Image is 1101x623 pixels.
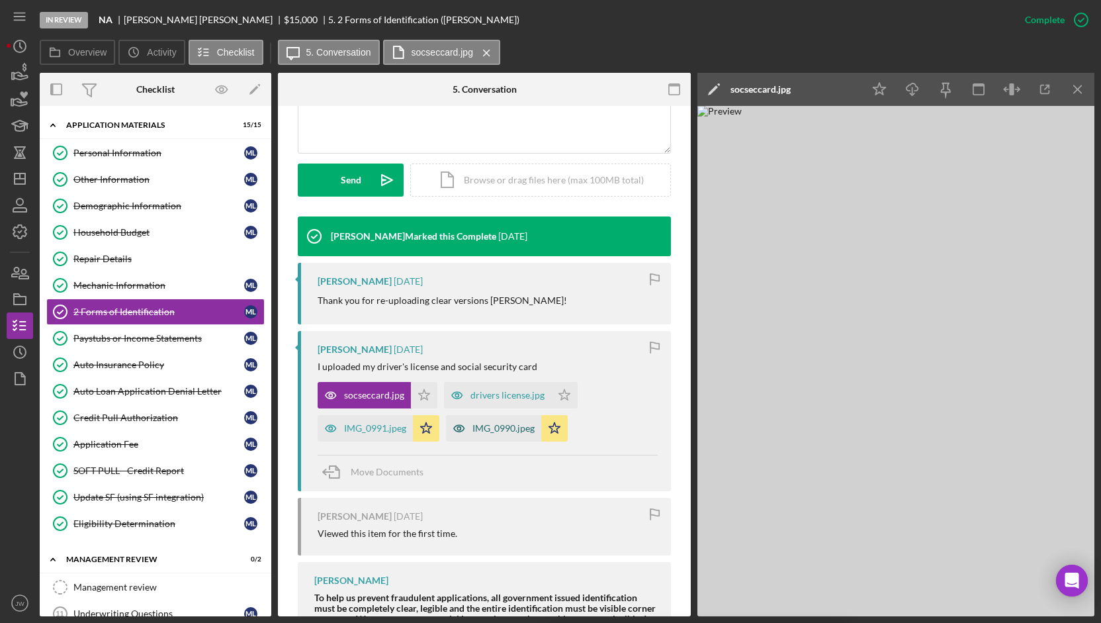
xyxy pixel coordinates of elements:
div: In Review [40,12,88,28]
div: Personal Information [73,148,244,158]
div: M L [244,517,257,530]
div: 2 Forms of Identification [73,307,244,317]
label: Checklist [217,47,255,58]
tspan: 11 [56,610,64,618]
div: [PERSON_NAME] [318,344,392,355]
div: Repair Details [73,254,264,264]
div: M L [244,332,257,345]
img: Preview [697,106,1094,616]
div: M L [244,464,257,477]
div: Demographic Information [73,201,244,211]
div: [PERSON_NAME] Marked this Complete [331,231,496,242]
div: Auto Insurance Policy [73,359,244,370]
button: Complete [1012,7,1094,33]
div: SOFT PULL - Credit Report [73,465,244,476]
label: socseccard.jpg [412,47,473,58]
button: Checklist [189,40,263,65]
span: Move Documents [351,466,423,477]
div: Viewed this item for the first time. [318,528,457,539]
div: Eligibility Determination [73,518,244,529]
time: 2025-10-02 04:09 [394,511,423,522]
div: M L [244,279,257,292]
time: 2025-10-02 12:52 [498,231,527,242]
a: Update SF (using SF integration)ML [46,484,265,510]
span: $15,000 [284,14,318,25]
button: Activity [118,40,185,65]
button: drivers license.jpg [444,382,578,408]
div: M L [244,607,257,620]
div: M L [244,491,257,504]
a: Eligibility DeterminationML [46,510,265,537]
div: Update SF (using SF integration) [73,492,244,503]
div: Paystubs or Income Statements [73,333,244,344]
div: [PERSON_NAME] [318,276,392,287]
div: M L [244,411,257,424]
div: I uploaded my driver's license and social security card [318,361,537,372]
a: Other InformationML [46,166,265,193]
div: M L [244,226,257,239]
button: Overview [40,40,115,65]
a: Management review [46,574,265,600]
div: [PERSON_NAME] [318,511,392,522]
div: IMG_0990.jpeg [472,423,535,434]
a: Auto Insurance PolicyML [46,352,265,378]
div: M L [244,358,257,371]
time: 2025-10-02 12:52 [394,276,423,287]
div: Management Review [66,555,228,563]
label: Activity [147,47,176,58]
div: Application Materials [66,121,228,129]
a: 2 Forms of IdentificationML [46,299,265,325]
a: Repair Details [46,246,265,272]
button: IMG_0991.jpeg [318,415,439,442]
a: Paystubs or Income StatementsML [46,325,265,352]
a: SOFT PULL - Credit ReportML [46,457,265,484]
div: M L [244,438,257,451]
a: Personal InformationML [46,140,265,166]
button: socseccard.jpg [318,382,437,408]
button: 5. Conversation [278,40,380,65]
button: Move Documents [318,455,437,489]
div: 5. Conversation [453,84,517,95]
a: Demographic InformationML [46,193,265,219]
div: 15 / 15 [238,121,261,129]
div: Management review [73,582,264,593]
button: socseccard.jpg [383,40,500,65]
div: 0 / 2 [238,555,261,563]
text: JW [15,600,25,607]
div: M L [244,146,257,160]
p: Thank you for re-uploading clear versions [PERSON_NAME]! [318,293,567,308]
a: Auto Loan Application Denial LetterML [46,378,265,405]
div: drivers license.jpg [470,390,545,401]
div: Underwriting Questions [73,608,244,619]
div: M L [244,385,257,398]
a: Application FeeML [46,431,265,457]
div: Other Information [73,174,244,185]
a: Mechanic InformationML [46,272,265,299]
a: Credit Pull AuthorizationML [46,405,265,431]
time: 2025-10-02 04:19 [394,344,423,355]
div: IMG_0991.jpeg [344,423,406,434]
div: 5. 2 Forms of Identification ([PERSON_NAME]) [328,15,519,25]
div: Complete [1025,7,1065,33]
div: [PERSON_NAME] [314,575,388,586]
div: M L [244,199,257,213]
div: Credit Pull Authorization [73,412,244,423]
a: Household BudgetML [46,219,265,246]
div: M L [244,305,257,318]
button: IMG_0990.jpeg [446,415,568,442]
div: Checklist [136,84,175,95]
div: M L [244,173,257,186]
div: Open Intercom Messenger [1056,565,1088,597]
div: Mechanic Information [73,280,244,291]
div: [PERSON_NAME] [PERSON_NAME] [124,15,284,25]
div: socseccard.jpg [344,390,404,401]
label: Overview [68,47,107,58]
button: JW [7,590,33,616]
div: Send [341,164,361,197]
div: Application Fee [73,439,244,450]
div: Auto Loan Application Denial Letter [73,386,244,397]
div: socseccard.jpg [730,84,791,95]
label: 5. Conversation [306,47,371,58]
button: Send [298,164,404,197]
b: NA [99,15,112,25]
